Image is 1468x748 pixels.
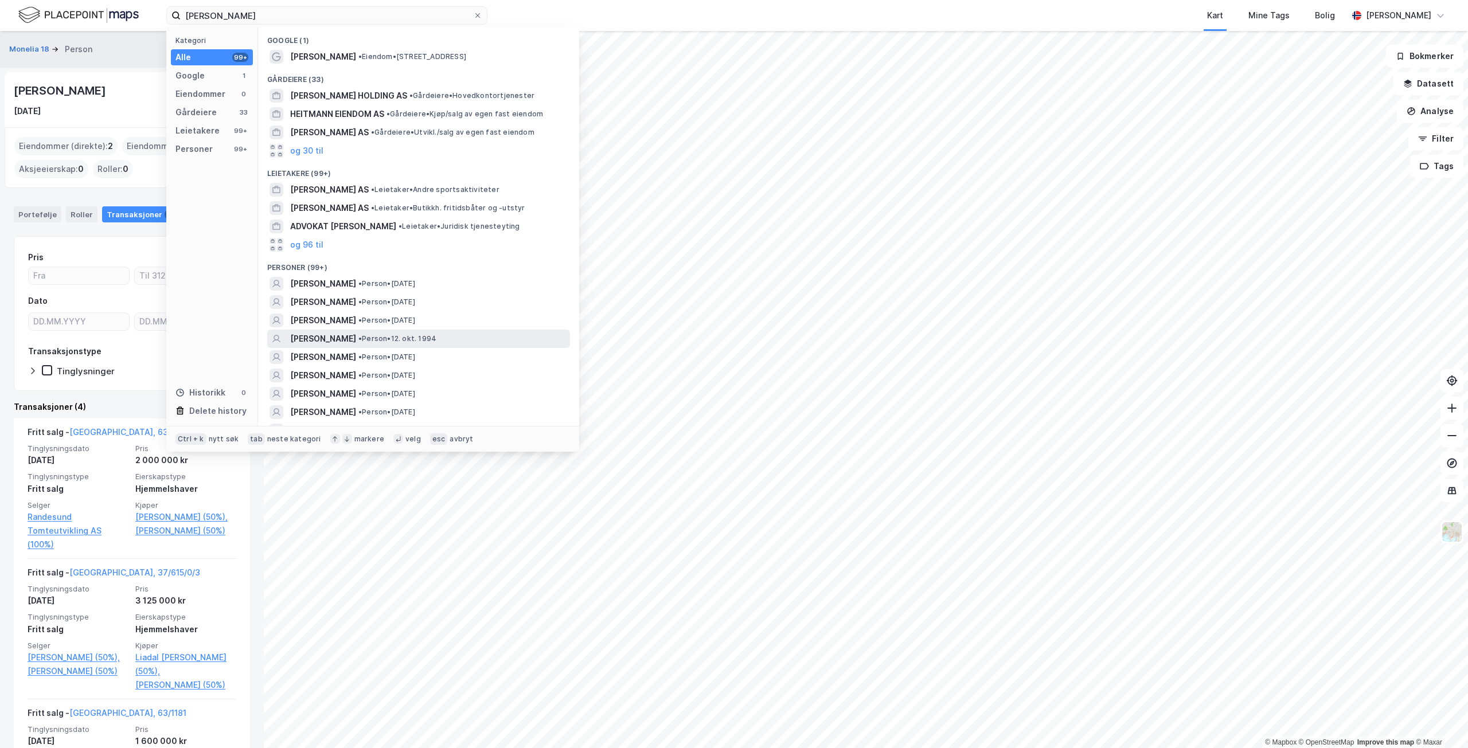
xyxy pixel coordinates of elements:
div: Leietakere [175,124,220,138]
div: 1 600 000 kr [135,734,236,748]
span: Person • [DATE] [358,316,415,325]
div: Fritt salg - [28,425,188,444]
a: Randesund Tomteutvikling AS (100%) [28,510,128,551]
span: Selger [28,641,128,651]
div: Fritt salg [28,482,128,496]
div: Eiendommer (Indirekte) : [122,137,233,155]
a: Improve this map [1357,738,1414,746]
span: • [358,316,362,324]
div: 99+ [232,53,248,62]
span: Person • [DATE] [358,408,415,417]
iframe: Chat Widget [1411,693,1468,748]
div: Delete history [189,404,247,418]
input: Til 3125000 [135,267,235,284]
span: • [358,371,362,379]
button: Monelia 18 [9,44,52,55]
span: [PERSON_NAME] [290,332,356,346]
div: markere [354,434,384,444]
span: HEITMANN EIENDOM AS [290,107,384,121]
div: neste kategori [267,434,321,444]
span: Eierskapstype [135,612,236,622]
span: Pris [135,444,236,453]
div: Gårdeiere [175,105,217,119]
div: velg [405,434,421,444]
span: Gårdeiere • Kjøp/salg av egen fast eiendom [386,109,543,119]
div: 2 000 000 kr [135,453,236,467]
span: • [358,408,362,416]
span: Tinglysningsdato [28,444,128,453]
div: Aksjeeierskap : [14,160,88,178]
div: Fritt salg [28,622,128,636]
a: [PERSON_NAME] (50%) [135,524,236,538]
span: Kjøper [135,641,236,651]
span: Eiendom • [STREET_ADDRESS] [358,52,466,61]
div: Personer [175,142,213,156]
span: [PERSON_NAME] [290,295,356,309]
img: logo.f888ab2527a4732fd821a326f86c7f29.svg [18,5,139,25]
div: [DATE] [14,104,41,118]
span: • [358,297,362,306]
a: OpenStreetMap [1299,738,1354,746]
span: Kjøper [135,500,236,510]
div: Person [65,42,92,56]
div: Alle [175,50,191,64]
a: Mapbox [1265,738,1297,746]
a: Liadal [PERSON_NAME] (50%), [135,651,236,678]
div: Leietakere (99+) [258,160,579,181]
div: Transaksjoner [102,206,181,222]
div: [PERSON_NAME] [1366,9,1431,22]
div: avbryt [450,434,473,444]
span: Tinglysningstype [28,612,128,622]
span: • [409,91,413,100]
span: Pris [135,584,236,594]
div: Pris [28,250,44,264]
button: Bokmerker [1386,45,1463,68]
div: [DATE] [28,453,128,467]
div: tab [248,433,265,445]
span: • [358,279,362,288]
input: DD.MM.YYYY [29,313,129,330]
button: Filter [1408,127,1463,150]
div: Portefølje [14,206,61,222]
span: Tinglysningsdato [28,584,128,594]
button: og 30 til [290,144,323,158]
div: Fritt salg - [28,706,186,724]
input: Søk på adresse, matrikkel, gårdeiere, leietakere eller personer [181,7,473,24]
div: Historikk [175,386,225,400]
span: Pris [135,724,236,734]
span: Eierskapstype [135,472,236,481]
div: Fritt salg - [28,566,200,584]
div: Eiendommer [175,87,225,101]
div: Transaksjonstype [28,344,101,358]
span: [PERSON_NAME] [290,424,356,437]
a: [GEOGRAPHIC_DATA], 37/615/0/3 [69,567,200,577]
span: • [371,203,374,212]
span: 0 [123,162,128,176]
button: og 96 til [290,238,323,252]
span: • [358,353,362,361]
span: [PERSON_NAME] [290,350,356,364]
a: [GEOGRAPHIC_DATA], 63/1193 [69,427,188,437]
span: Person • [DATE] [358,353,415,362]
span: [PERSON_NAME] [290,50,356,64]
span: Leietaker • Butikkh. fritidsbåter og -utstyr [371,203,525,213]
span: [PERSON_NAME] [290,369,356,382]
span: Gårdeiere • Utvikl./salg av egen fast eiendom [371,128,534,137]
div: Kontrollprogram for chat [1411,693,1468,748]
div: 3 125 000 kr [135,594,236,608]
div: 99+ [232,126,248,135]
a: [PERSON_NAME] (50%) [28,664,128,678]
span: [PERSON_NAME] [290,387,356,401]
span: • [358,334,362,343]
div: Hjemmelshaver [135,482,236,496]
div: Ctrl + k [175,433,206,445]
div: Eiendommer (direkte) : [14,137,118,155]
span: Leietaker • Juridisk tjenesteyting [399,222,520,231]
a: [PERSON_NAME] (50%), [135,510,236,524]
input: Fra [29,267,129,284]
span: Person • 12. okt. 1994 [358,334,436,343]
div: [DATE] [28,594,128,608]
button: Datasett [1393,72,1463,95]
div: Bolig [1315,9,1335,22]
div: 0 [239,388,248,397]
